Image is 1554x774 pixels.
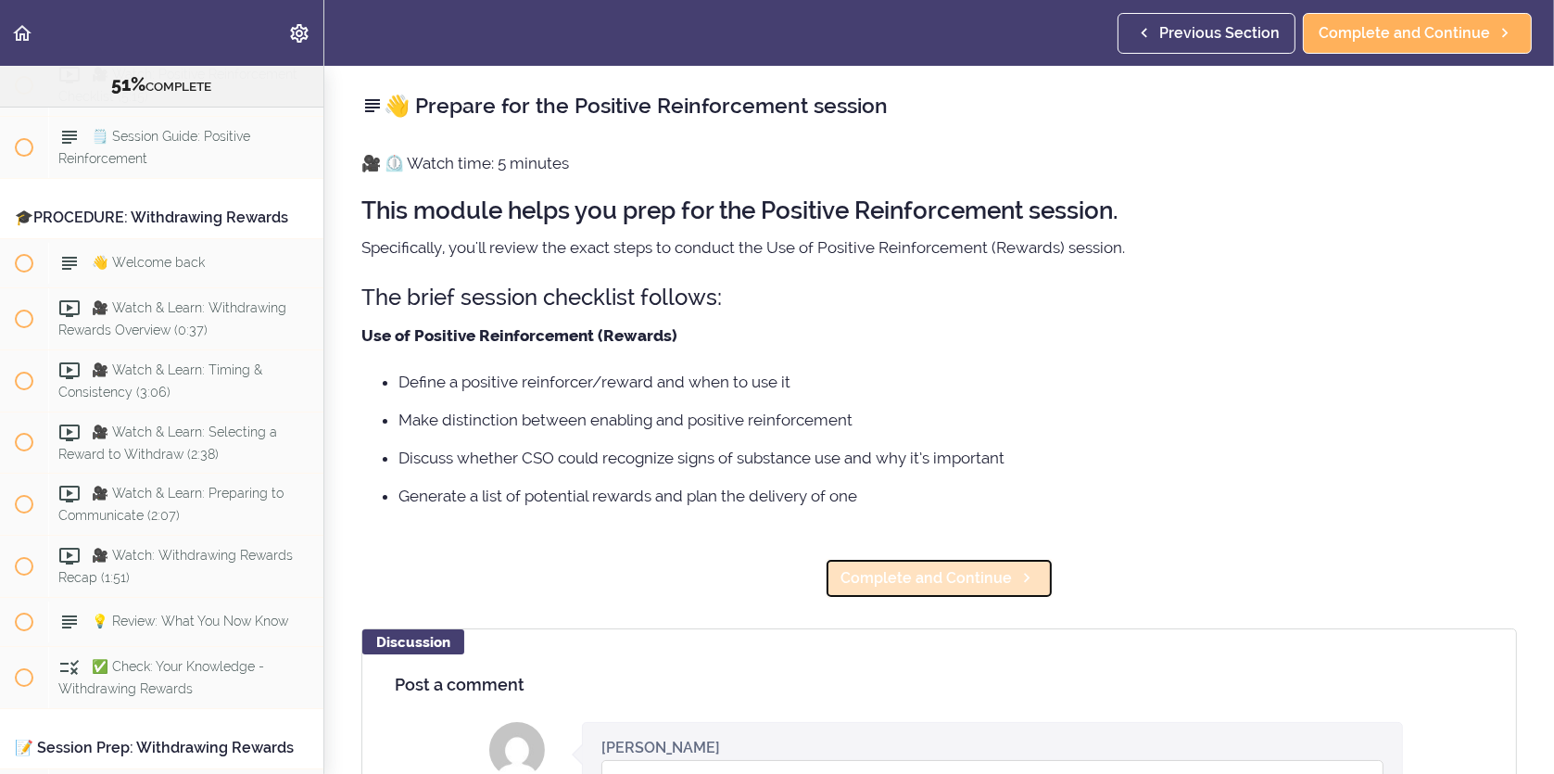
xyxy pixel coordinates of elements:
[58,549,293,585] span: 🎥 Watch: Withdrawing Rewards Recap (1:51)
[58,425,277,461] span: 🎥 Watch & Learn: Selecting a Reward to Withdraw (2:38)
[58,487,284,523] span: 🎥 Watch & Learn: Preparing to Communicate (2:07)
[398,370,1517,394] li: Define a positive reinforcer/reward and when to use it
[92,255,205,270] span: 👋 Welcome back
[1319,22,1490,44] span: Complete and Continue
[58,660,264,696] span: ✅ Check: Your Knowledge - Withdrawing Rewards
[58,300,286,336] span: 🎥 Watch & Learn: Withdrawing Rewards Overview (0:37)
[361,234,1517,261] p: Specifically, you'll review the exact steps to conduct the Use of Positive Reinforcement (Rewards...
[361,197,1517,224] h2: This module helps you prep for the Positive Reinforcement session.
[361,90,1517,121] h2: 👋 Prepare for the Positive Reinforcement session
[288,22,310,44] svg: Settings Menu
[398,446,1517,470] li: Discuss whether CSO could recognize signs of substance use and why it’s important
[92,615,288,629] span: 💡 Review: What You Now Know
[362,629,464,654] div: Discussion
[23,73,300,97] div: COMPLETE
[361,326,677,345] strong: Use of Positive Reinforcement (Rewards)
[601,737,720,758] div: [PERSON_NAME]
[840,567,1012,590] span: Complete and Continue
[1118,13,1295,54] a: Previous Section
[361,149,1517,177] p: 🎥 ⏲️ Watch time: 5 minutes
[395,676,1484,694] h4: Post a comment
[1159,22,1280,44] span: Previous Section
[11,22,33,44] svg: Back to course curriculum
[1303,13,1532,54] a: Complete and Continue
[361,282,1517,312] h3: The brief session checklist follows:
[825,558,1054,599] a: Complete and Continue
[58,129,250,165] span: 🗒️ Session Guide: Positive Reinforcement
[112,73,146,95] span: 51%
[58,362,262,399] span: 🎥 Watch & Learn: Timing & Consistency (3:06)
[398,408,1517,432] li: Make distinction between enabling and positive reinforcement
[398,484,1517,508] li: Generate a list of potential rewards and plan the delivery of one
